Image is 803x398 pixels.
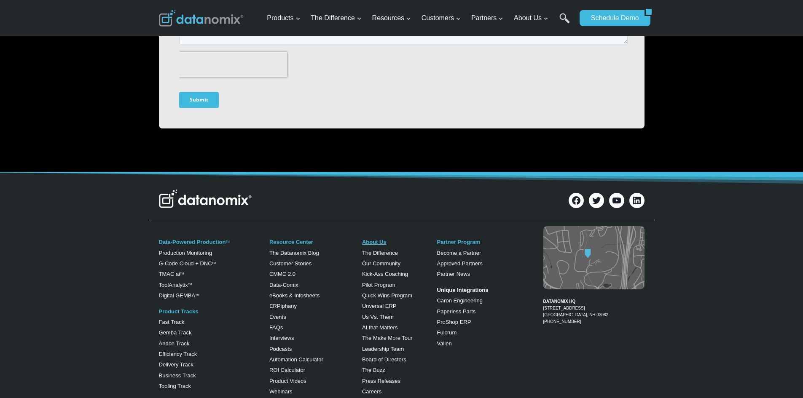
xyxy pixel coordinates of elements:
[362,292,412,299] a: Quick Wins Program
[226,205,258,213] span: State/Region
[471,13,503,24] span: Partners
[212,262,216,264] sup: TM
[311,13,362,24] span: The Difference
[362,260,400,267] a: Our Community
[362,303,397,309] a: Unversal ERP
[362,314,394,320] a: Us Vs. Them
[269,239,313,245] a: Resource Center
[437,239,480,245] a: Partner Program
[159,10,243,27] img: Datanomix
[437,287,488,293] strong: Unique Integrations
[269,292,320,299] a: eBooks & Infosheets
[269,303,297,309] a: ERPiphany
[159,239,226,245] a: Data-Powered Production
[559,13,570,32] a: Search
[269,260,312,267] a: Customer Stories
[159,260,216,267] a: G-Code Cloud + DNCTM
[362,239,387,245] a: About Us
[362,250,398,256] a: The Difference
[372,13,411,24] span: Resources
[159,190,252,208] img: Datanomix Logo
[437,271,470,277] a: Partner News
[269,271,295,277] a: CMMC 2.0
[580,10,645,26] a: Schedule Demo
[437,319,471,325] a: ProShop ERP
[543,299,576,304] strong: DATANOMIX HQ
[269,282,298,288] a: Data-Comix
[195,294,199,296] sup: TM
[543,306,609,317] a: [STREET_ADDRESS][GEOGRAPHIC_DATA], NH 03062
[263,5,575,32] nav: Primary Navigation
[226,240,229,243] a: TM
[269,250,319,256] a: The Datanomix Blog
[188,283,192,286] a: TM
[362,282,395,288] a: Pilot Program
[269,314,286,320] a: Events
[437,250,481,256] a: Become a Partner
[159,319,185,325] a: Fast Track
[226,102,253,109] span: Last Name
[226,67,246,75] span: Job Title
[437,308,475,315] a: Paperless Parts
[362,271,408,277] a: Kick-Ass Coaching
[514,13,548,24] span: About Us
[543,291,645,325] figcaption: [PHONE_NUMBER]
[422,13,461,24] span: Customers
[437,297,482,304] a: Caron Engineering
[267,13,300,24] span: Products
[159,250,212,256] a: Production Monitoring
[226,136,264,144] span: Phone number
[159,292,199,299] a: Digital GEMBATM
[180,272,184,275] sup: TM
[159,282,188,288] a: ToolAnalytix
[159,271,184,277] a: TMAC aiTM
[543,226,645,289] img: Datanomix map image
[159,308,199,315] a: Product Tracks
[437,260,482,267] a: Approved Partners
